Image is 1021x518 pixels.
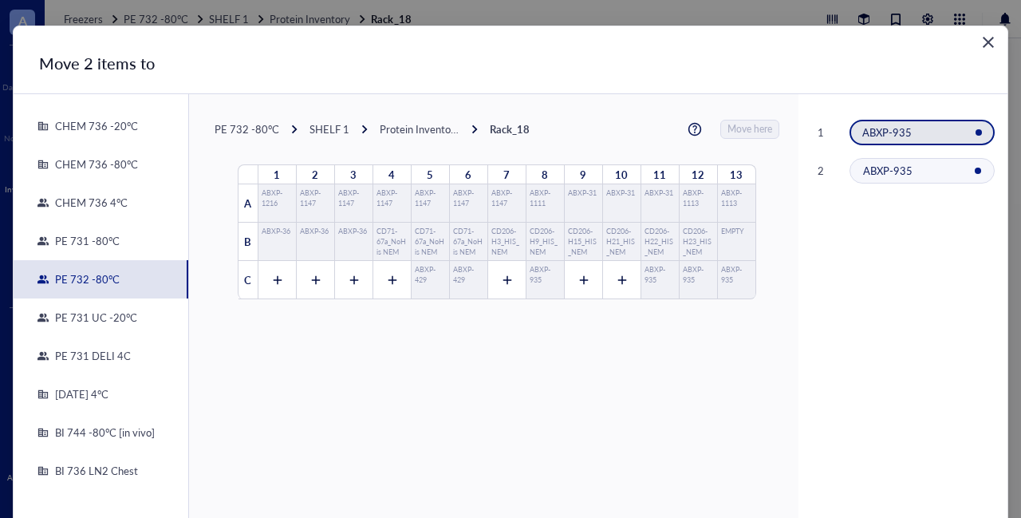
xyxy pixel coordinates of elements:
div: ABXP-429 [415,264,446,295]
div: PE 731 -80°C [49,234,120,248]
div: ABXP-1147 [491,188,522,219]
div: CD206-H23_HIS_NEM [683,226,714,257]
div: CD206-H15_HIS_NEM [568,226,599,257]
div: CD206-H3_HIS_NEM [491,226,522,257]
div: ABXP-1147 [338,188,369,219]
div: ABXP-429 [453,264,484,295]
div: ABXP-31 [568,188,597,219]
div: ABXP-935 [721,264,752,295]
div: ABXP-935 [683,264,714,295]
div: ABXP-1113 [721,188,752,219]
div: ABXP-1216 [262,188,293,219]
div: EMPTY [721,226,744,257]
div: ABXP-1111 [530,188,561,219]
div: BI 744 -80°C [in vivo] [49,425,155,440]
div: CHEM 736 -80°C [49,157,138,172]
div: 5 [411,165,449,184]
div: 2 [296,165,334,184]
div: ABXP-1147 [300,188,331,219]
div: ABXP-1147 [453,188,484,219]
div: 12 [679,165,717,184]
div: CD71-67a_NoHis NEM [376,226,408,257]
div: 1 [258,165,296,184]
div: SHELF 1 [309,122,349,136]
span: ABXP-935 [863,163,913,178]
div: ABXP-1147 [376,188,408,219]
span: ABXP-935 [862,125,912,140]
div: ABXP-935 [645,264,676,295]
div: CD71-67a_NoHis NEM [415,226,446,257]
div: 10 [602,165,641,184]
span: Close [976,42,1001,61]
div: BI 736 LN2 Chest [49,464,138,478]
div: 11 [641,165,679,184]
div: B [238,223,258,261]
div: 7 [487,165,526,184]
div: Protein Inventory [380,122,459,136]
div: ABXP-36 [300,226,329,257]
div: CD206-H9_HIS_NEM [530,226,561,257]
div: 6 [449,165,487,184]
div: 4 [373,165,411,184]
div: ABXP-31 [645,188,673,219]
div: Rack_18 [490,122,530,136]
div: CHEM 736 4°C [49,196,128,210]
button: Close [976,39,1001,65]
button: Move here [720,120,779,139]
div: A [238,184,258,223]
div: 8 [526,165,564,184]
div: CD206-H22_HIS_NEM [645,226,676,257]
div: PE 732 -80°C [215,122,279,136]
div: C [238,261,258,299]
div: CD206-H21_HIS_NEM [606,226,637,257]
div: ABXP-935 [530,264,561,295]
div: 13 [717,165,755,184]
div: ABXP-1147 [415,188,446,219]
div: [DATE] 4°C [49,387,108,401]
div: PE 731 DELI 4C [49,349,131,363]
div: ABXP-31 [606,188,635,219]
div: CD71-67a_NoHis NEM [453,226,484,257]
div: CHEM 736 -20°C [49,119,138,133]
div: Move 2 items to [39,52,956,74]
div: 9 [564,165,602,184]
div: ABXP-1113 [683,188,714,219]
div: PE 731 UC -20°C [49,310,137,325]
div: 3 [334,165,373,184]
div: ABXP-36 [262,226,290,257]
div: ABXP-36 [338,226,367,257]
div: 1 [818,125,843,140]
div: PE 732 -80°C [49,272,120,287]
div: 2 [818,164,843,178]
